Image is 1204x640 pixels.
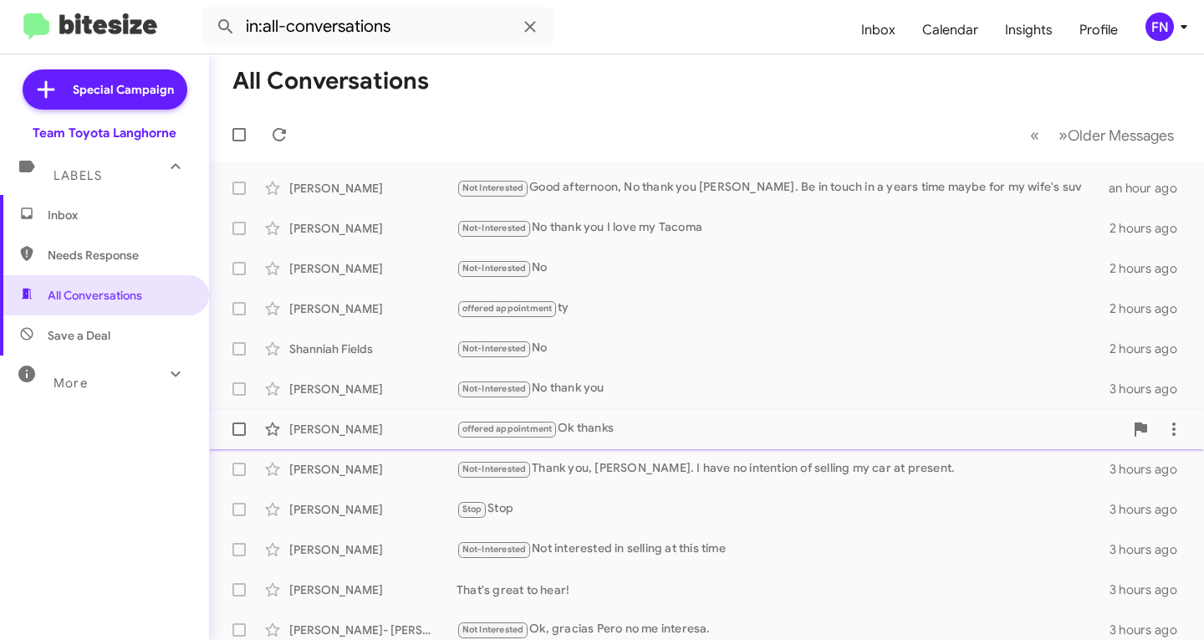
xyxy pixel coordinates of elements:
[289,461,457,478] div: [PERSON_NAME]
[462,624,524,635] span: Not Interested
[1059,125,1068,146] span: »
[457,379,1110,398] div: No thank you
[289,300,457,317] div: [PERSON_NAME]
[457,339,1110,358] div: No
[289,180,457,197] div: [PERSON_NAME]
[457,218,1110,238] div: No thank you I love my Tacoma
[48,287,142,304] span: All Conversations
[33,125,176,141] div: Team Toyota Langhorne
[54,376,88,391] span: More
[457,540,1110,559] div: Not interested in selling at this time
[289,421,457,438] div: [PERSON_NAME]
[1066,6,1131,54] a: Profile
[462,182,524,193] span: Not Interested
[73,81,174,98] span: Special Campaign
[1110,220,1191,237] div: 2 hours ago
[1145,13,1174,41] div: FN
[457,499,1110,519] div: Stop
[462,343,527,354] span: Not-Interested
[1110,260,1191,277] div: 2 hours ago
[1110,622,1191,638] div: 3 hours ago
[1110,581,1191,598] div: 3 hours ago
[462,423,553,434] span: offered appointment
[48,207,190,223] span: Inbox
[289,381,457,397] div: [PERSON_NAME]
[1021,118,1184,152] nav: Page navigation example
[1110,461,1191,478] div: 3 hours ago
[1110,501,1191,518] div: 3 hours ago
[289,541,457,558] div: [PERSON_NAME]
[289,501,457,518] div: [PERSON_NAME]
[1048,118,1184,152] button: Next
[23,69,187,110] a: Special Campaign
[289,260,457,277] div: [PERSON_NAME]
[289,220,457,237] div: [PERSON_NAME]
[1020,118,1049,152] button: Previous
[1109,180,1191,197] div: an hour ago
[1030,125,1039,146] span: «
[457,459,1110,479] div: Thank you, [PERSON_NAME]. I have no intention of selling my car at present.
[462,263,527,274] span: Not-Interested
[462,223,527,233] span: Not-Interested
[462,504,482,515] span: Stop
[232,68,429,95] h1: All Conversations
[457,259,1110,278] div: No
[457,299,1110,318] div: ty
[462,383,527,394] span: Not-Interested
[462,303,553,314] span: offered appointment
[48,327,110,344] span: Save a Deal
[289,340,457,357] div: Shanniah Fields
[992,6,1066,54] a: Insights
[1068,126,1174,145] span: Older Messages
[54,168,102,183] span: Labels
[48,247,190,264] span: Needs Response
[462,544,527,555] span: Not-Interested
[1131,13,1186,41] button: FN
[457,178,1109,197] div: Good afternoon, No thank you [PERSON_NAME]. Be in touch in a years time maybe for my wife's suv
[848,6,909,54] a: Inbox
[1110,541,1191,558] div: 3 hours ago
[909,6,992,54] a: Calendar
[462,463,527,474] span: Not-Interested
[457,620,1110,639] div: Ok, gracias Pero no me interesa.
[1110,381,1191,397] div: 3 hours ago
[289,622,457,638] div: [PERSON_NAME]- [PERSON_NAME]
[457,581,1110,598] div: That's great to hear!
[289,581,457,598] div: [PERSON_NAME]
[202,7,554,47] input: Search
[457,419,1124,438] div: Ok thanks
[1110,300,1191,317] div: 2 hours ago
[1110,340,1191,357] div: 2 hours ago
